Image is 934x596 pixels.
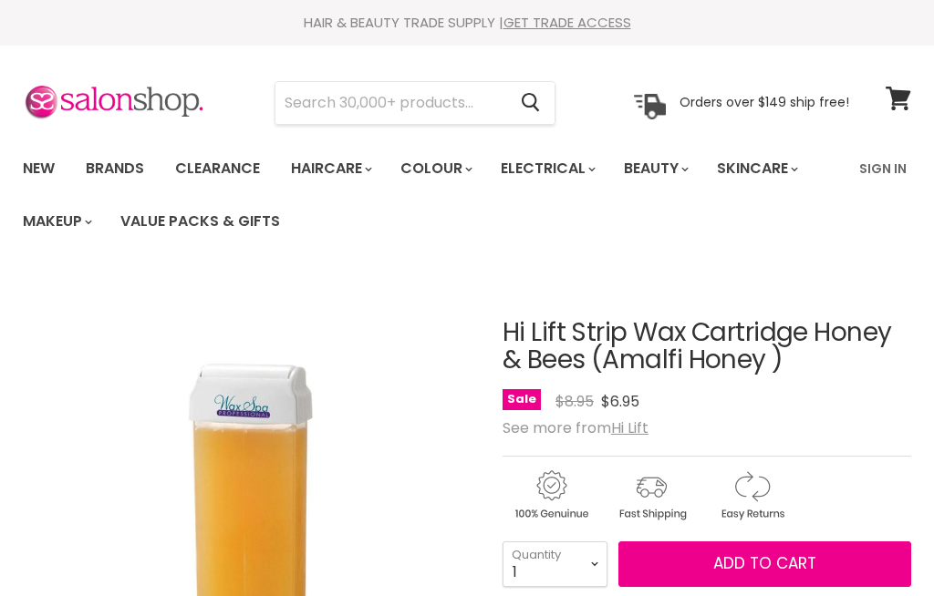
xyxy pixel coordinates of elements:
[503,541,607,587] select: Quantity
[503,319,911,375] h1: Hi Lift Strip Wax Cartridge Honey & Bees (Amalfi Honey )
[703,149,809,188] a: Skincare
[277,149,383,188] a: Haircare
[603,468,700,523] img: shipping.gif
[506,82,555,124] button: Search
[72,149,158,188] a: Brands
[275,81,555,125] form: Product
[680,94,849,110] p: Orders over $149 ship free!
[555,391,594,412] span: $8.95
[387,149,483,188] a: Colour
[618,541,911,587] button: Add to cart
[713,552,816,574] span: Add to cart
[9,202,103,241] a: Makeup
[611,417,649,438] a: Hi Lift
[503,417,649,438] span: See more from
[161,149,274,188] a: Clearance
[9,149,68,188] a: New
[275,82,506,124] input: Search
[610,149,700,188] a: Beauty
[487,149,607,188] a: Electrical
[703,468,800,523] img: returns.gif
[503,13,631,32] a: GET TRADE ACCESS
[848,149,918,188] a: Sign In
[503,468,599,523] img: genuine.gif
[503,389,541,410] span: Sale
[601,391,639,412] span: $6.95
[9,142,848,248] ul: Main menu
[107,202,294,241] a: Value Packs & Gifts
